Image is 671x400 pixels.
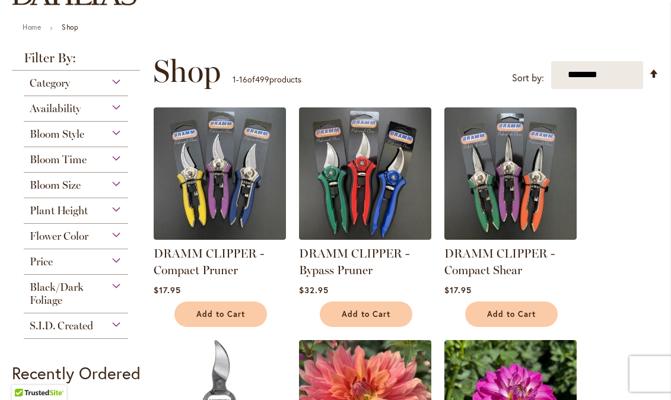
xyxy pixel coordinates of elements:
strong: Shop [62,23,78,31]
img: DRAMM CLIPPER - Compact Shear [444,107,577,240]
iframe: Launch Accessibility Center [9,358,42,391]
strong: Recently Ordered [12,362,141,384]
span: $17.95 [444,284,472,296]
button: Add to Cart [320,301,412,327]
span: 499 [255,74,269,85]
a: DRAMM CLIPPER - Compact Shear [444,231,577,242]
span: Bloom Style [30,128,84,141]
p: - of products [233,70,301,89]
span: 1 [233,74,236,85]
a: DRAMM CLIPPER - Compact Pruner [154,231,286,242]
span: Availability [30,102,81,115]
span: Bloom Size [30,179,81,192]
img: DRAMM CLIPPER - Compact Pruner [154,107,286,240]
span: S.I.D. Created [30,319,93,332]
span: Add to Cart [342,309,390,319]
span: Plant Height [30,204,88,217]
span: Add to Cart [487,309,536,319]
span: Category [30,77,70,90]
span: 16 [239,74,247,85]
a: DRAMM CLIPPER - Bypass Pruner [299,246,409,277]
a: Home [23,23,41,31]
span: Add to Cart [196,309,245,319]
span: Flower Color [30,230,88,243]
span: $32.95 [299,284,329,296]
button: Add to Cart [174,301,267,327]
span: Shop [153,53,221,89]
button: Add to Cart [465,301,558,327]
span: Bloom Time [30,153,87,166]
span: $17.95 [154,284,181,296]
strong: Filter By: [12,52,140,71]
label: Sort by: [512,67,544,89]
a: DRAMM CLIPPER - Compact Pruner [154,246,264,277]
a: DRAMM CLIPPER - Compact Shear [444,246,555,277]
a: DRAMM CLIPPER - Bypass Pruner [299,231,431,242]
span: Price [30,255,53,268]
span: Black/Dark Foliage [30,281,84,307]
img: DRAMM CLIPPER - Bypass Pruner [299,107,431,240]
